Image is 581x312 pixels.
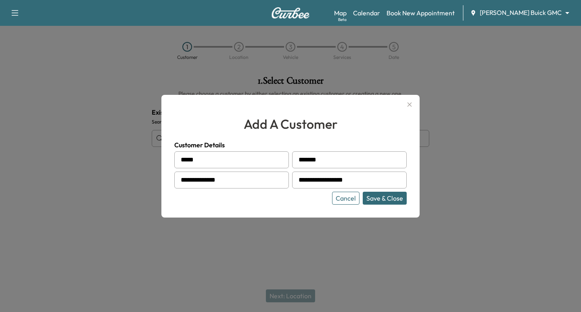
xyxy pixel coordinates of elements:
[363,192,407,205] button: Save & Close
[334,8,347,18] a: MapBeta
[174,114,407,134] h2: add a customer
[387,8,455,18] a: Book New Appointment
[338,17,347,23] div: Beta
[480,8,562,17] span: [PERSON_NAME] Buick GMC
[353,8,380,18] a: Calendar
[174,140,407,150] h4: Customer Details
[332,192,359,205] button: Cancel
[271,7,310,19] img: Curbee Logo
